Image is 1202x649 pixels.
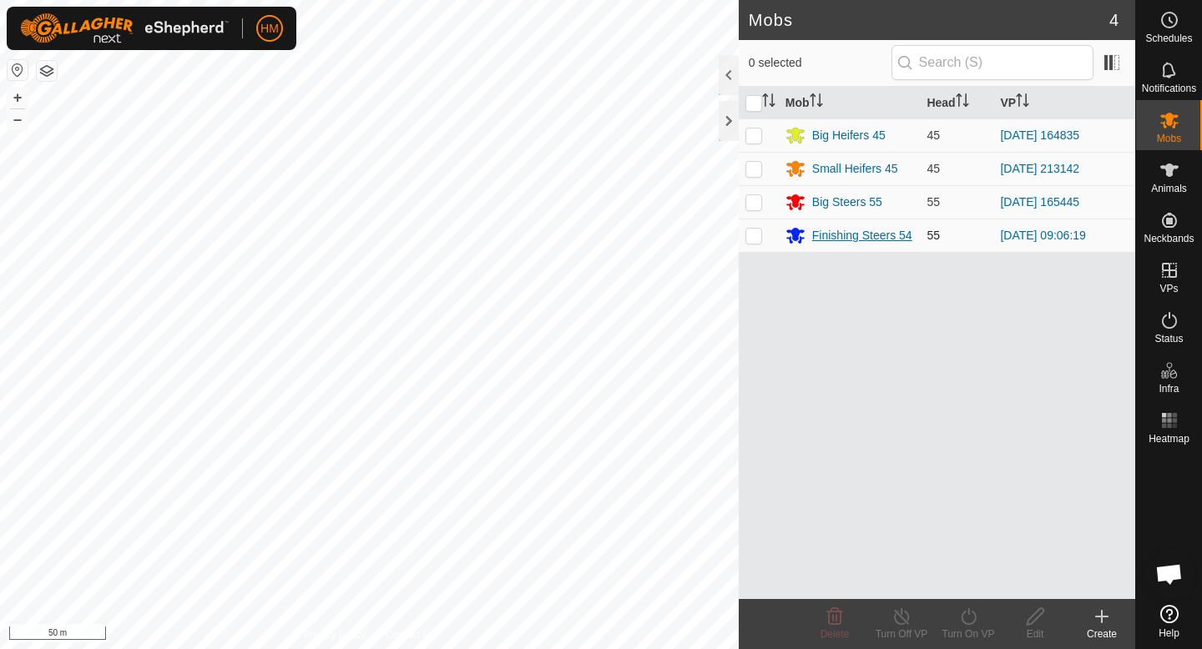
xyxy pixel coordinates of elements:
[762,96,775,109] p-sorticon: Activate to sort
[8,109,28,129] button: –
[927,162,940,175] span: 45
[1000,195,1079,209] a: [DATE] 165445
[1109,8,1119,33] span: 4
[927,195,940,209] span: 55
[891,45,1093,80] input: Search (S)
[1145,33,1192,43] span: Schedules
[1002,626,1068,641] div: Edit
[1157,133,1181,143] span: Mobs
[821,628,850,640] span: Delete
[1144,234,1194,244] span: Neckbands
[1149,434,1189,444] span: Heatmap
[1154,334,1183,344] span: Status
[812,227,912,244] div: Finishing Steers 54
[812,160,898,178] div: Small Heifers 45
[260,20,279,38] span: HM
[8,60,28,80] button: Reset Map
[812,127,886,144] div: Big Heifers 45
[810,96,823,109] p-sorticon: Activate to sort
[920,87,993,119] th: Head
[868,626,935,641] div: Turn Off VP
[1144,549,1194,599] div: Open chat
[749,10,1109,30] h2: Mobs
[935,626,1002,641] div: Turn On VP
[303,627,366,642] a: Privacy Policy
[1000,229,1085,242] a: [DATE] 09:06:19
[1159,628,1179,638] span: Help
[1142,83,1196,93] span: Notifications
[927,128,940,142] span: 45
[1159,284,1178,294] span: VPs
[1159,384,1179,394] span: Infra
[812,194,882,211] div: Big Steers 55
[1016,96,1029,109] p-sorticon: Activate to sort
[1136,598,1202,645] a: Help
[20,13,229,43] img: Gallagher Logo
[1068,626,1135,641] div: Create
[779,87,921,119] th: Mob
[386,627,435,642] a: Contact Us
[37,61,57,81] button: Map Layers
[8,88,28,108] button: +
[927,229,940,242] span: 55
[1000,128,1079,142] a: [DATE] 164835
[993,87,1135,119] th: VP
[1000,162,1079,175] a: [DATE] 213142
[749,54,891,72] span: 0 selected
[956,96,969,109] p-sorticon: Activate to sort
[1151,184,1187,194] span: Animals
